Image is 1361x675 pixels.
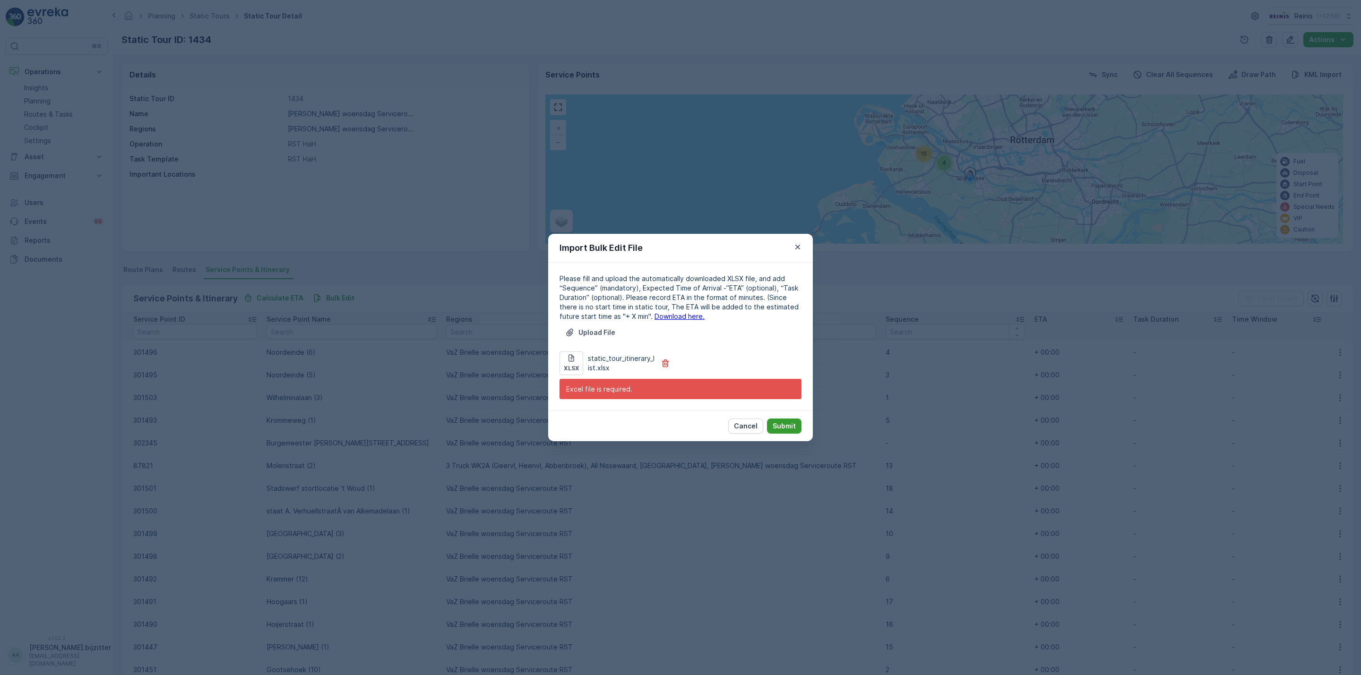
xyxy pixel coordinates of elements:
[728,419,763,434] button: Cancel
[588,354,655,373] p: static_tour_itinerary_list.xlsx
[773,421,796,431] p: Submit
[564,365,579,372] p: xlsx
[566,385,795,393] p: Excel file is required.
[560,325,621,340] button: Upload File
[767,419,801,434] button: Submit
[560,274,801,321] p: Please fill and upload the automatically downloaded XLSX file, and add “Sequence” (mandatory), Ex...
[578,328,615,337] p: Upload File
[734,421,758,431] p: Cancel
[560,241,643,255] p: Import Bulk Edit File
[655,312,705,320] a: Download here.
